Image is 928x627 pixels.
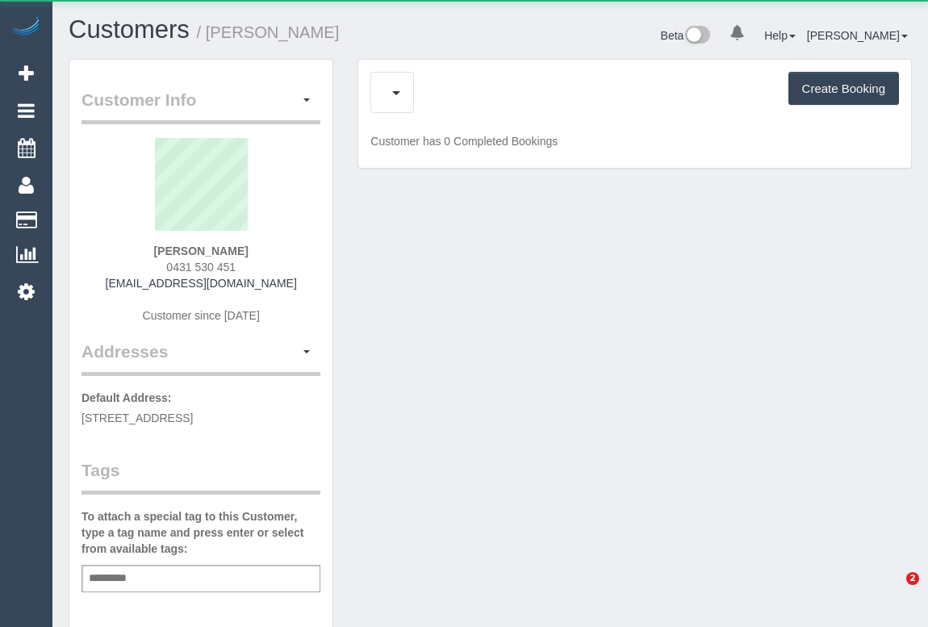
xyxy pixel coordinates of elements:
img: New interface [683,26,710,47]
span: 0431 530 451 [166,261,236,274]
a: Customers [69,15,190,44]
label: To attach a special tag to this Customer, type a tag name and press enter or select from availabl... [82,508,320,557]
strong: [PERSON_NAME] [153,245,248,257]
a: [EMAIL_ADDRESS][DOMAIN_NAME] [106,277,297,290]
small: / [PERSON_NAME] [197,23,340,41]
img: Automaid Logo [10,16,42,39]
p: Customer has 0 Completed Bookings [370,133,899,149]
a: [PERSON_NAME] [807,29,908,42]
a: Help [764,29,796,42]
iframe: Intercom live chat [873,572,912,611]
span: [STREET_ADDRESS] [82,412,193,424]
a: Beta [661,29,711,42]
label: Default Address: [82,390,172,406]
span: 2 [906,572,919,585]
button: Create Booking [788,72,899,106]
legend: Customer Info [82,88,320,124]
legend: Tags [82,458,320,495]
span: Customer since [DATE] [143,309,260,322]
